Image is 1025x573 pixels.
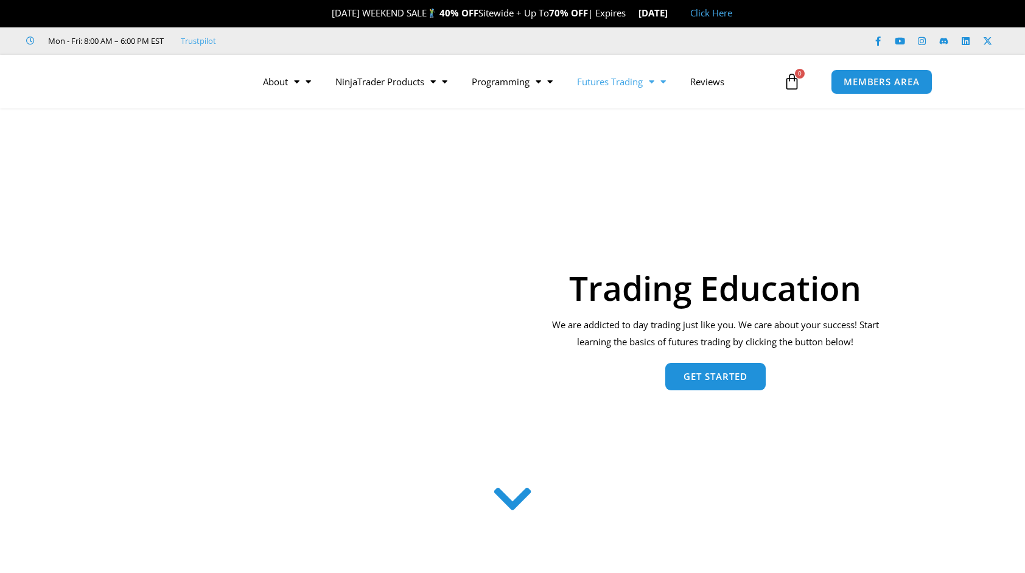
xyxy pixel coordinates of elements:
[665,363,766,390] a: Get Started
[565,68,678,96] a: Futures Trading
[638,7,678,19] strong: [DATE]
[322,9,331,18] img: 🎉
[544,317,887,351] p: We are addicted to day trading just like you. We care about your success! Start learning the basi...
[45,33,164,48] span: Mon - Fri: 8:00 AM – 6:00 PM EST
[138,172,520,462] img: AdobeStock 293954085 1 Converted | Affordable Indicators – NinjaTrader
[460,68,565,96] a: Programming
[795,69,805,79] span: 0
[684,372,747,381] span: Get Started
[690,7,732,19] a: Click Here
[439,7,478,19] strong: 40% OFF
[765,64,819,99] a: 0
[319,7,638,19] span: [DATE] WEEKEND SALE Sitewide + Up To | Expires
[251,68,323,96] a: About
[181,33,216,48] a: Trustpilot
[251,68,780,96] nav: Menu
[678,68,736,96] a: Reviews
[844,77,920,86] span: MEMBERS AREA
[323,68,460,96] a: NinjaTrader Products
[549,7,588,19] strong: 70% OFF
[831,69,932,94] a: MEMBERS AREA
[544,271,887,304] h1: Trading Education
[427,9,436,18] img: 🏌️‍♂️
[77,60,208,104] img: LogoAI | Affordable Indicators – NinjaTrader
[668,9,677,18] img: 🏭
[626,9,635,18] img: ⌛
